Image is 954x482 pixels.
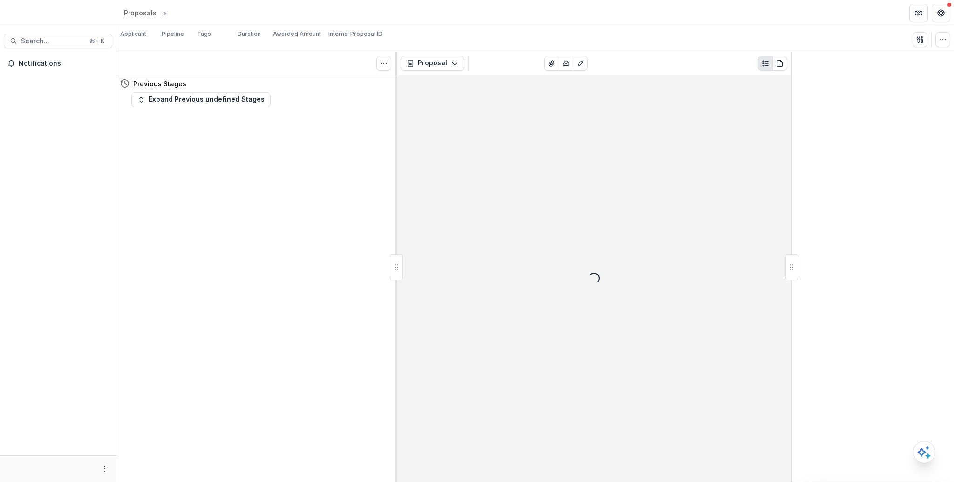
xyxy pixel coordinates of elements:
[133,79,186,89] h4: Previous Stages
[124,8,157,18] div: Proposals
[932,4,950,22] button: Get Help
[120,6,208,20] nav: breadcrumb
[88,36,106,46] div: ⌘ + K
[544,56,559,71] button: View Attached Files
[120,6,160,20] a: Proposals
[909,4,928,22] button: Partners
[99,463,110,475] button: More
[273,30,321,38] p: Awarded Amount
[238,30,261,38] p: Duration
[19,60,109,68] span: Notifications
[21,37,84,45] span: Search...
[4,34,112,48] button: Search...
[120,30,146,38] p: Applicant
[772,56,787,71] button: PDF view
[376,56,391,71] button: Toggle View Cancelled Tasks
[131,92,271,107] button: Expand Previous undefined Stages
[913,441,935,463] button: Open AI Assistant
[162,30,184,38] p: Pipeline
[197,30,211,38] p: Tags
[4,56,112,71] button: Notifications
[758,56,773,71] button: Plaintext view
[573,56,588,71] button: Edit as form
[328,30,382,38] p: Internal Proposal ID
[401,56,464,71] button: Proposal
